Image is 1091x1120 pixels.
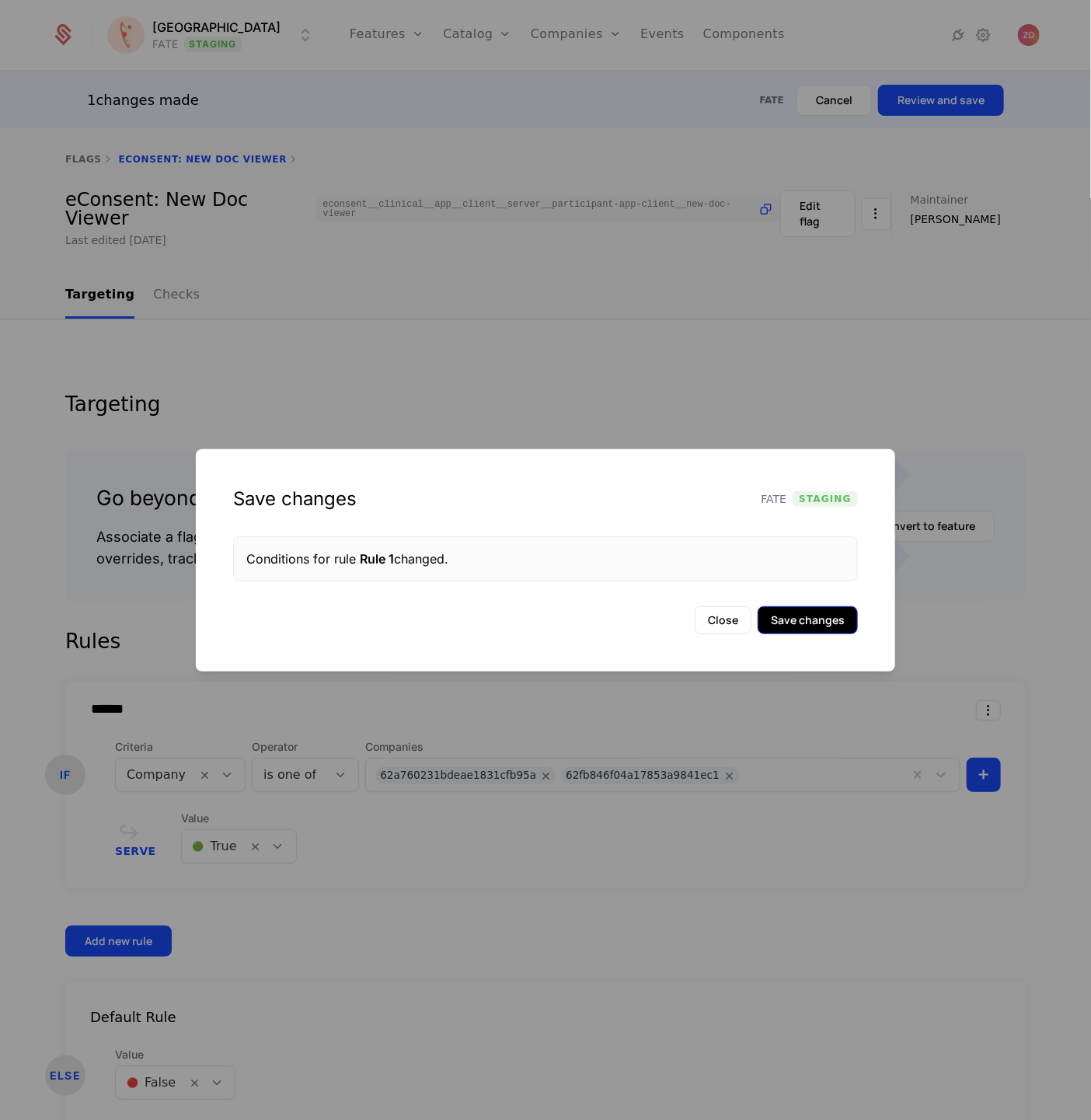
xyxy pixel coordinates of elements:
span: Rule 1 [360,551,394,567]
span: FATE [762,491,787,507]
button: Close [695,606,751,634]
div: Save changes [233,487,357,511]
span: Staging [793,491,858,507]
button: Save changes [758,606,858,634]
div: Conditions for rule changed. [246,550,845,568]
